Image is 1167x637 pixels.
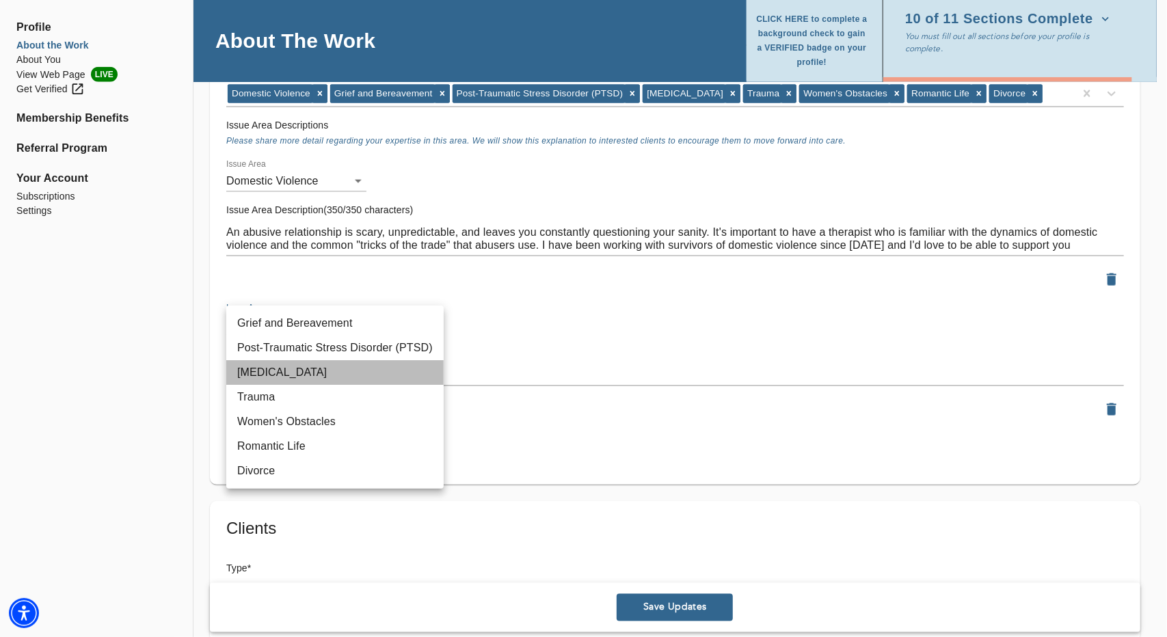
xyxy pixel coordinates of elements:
li: [MEDICAL_DATA] [226,360,444,385]
li: Post-Traumatic Stress Disorder (PTSD) [226,336,444,360]
li: Trauma [226,385,444,409]
li: Romantic Life [226,434,444,459]
li: Women's Obstacles [226,409,444,434]
li: Divorce [226,459,444,483]
li: Grief and Bereavement [226,311,444,336]
div: Accessibility Menu [9,598,39,628]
